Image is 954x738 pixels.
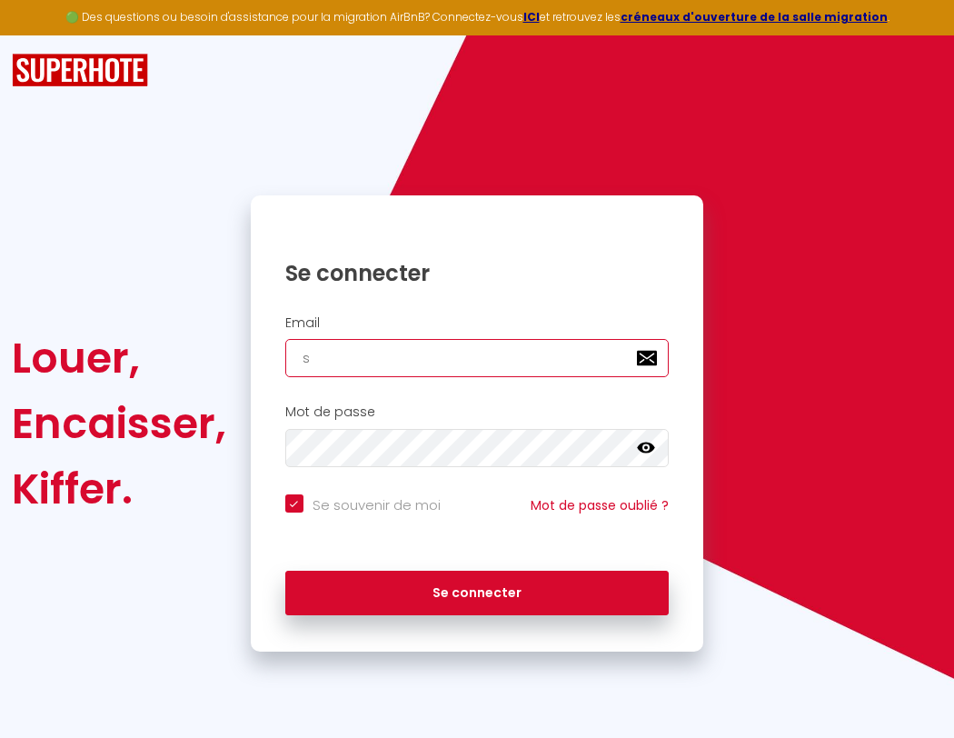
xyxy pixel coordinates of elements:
[12,391,226,456] div: Encaisser,
[15,7,69,62] button: Ouvrir le widget de chat LiveChat
[531,496,669,514] a: Mot de passe oublié ?
[621,9,888,25] a: créneaux d'ouverture de la salle migration
[285,339,670,377] input: Ton Email
[12,325,226,391] div: Louer,
[285,315,670,331] h2: Email
[285,571,670,616] button: Se connecter
[12,54,148,87] img: SuperHote logo
[523,9,540,25] a: ICI
[285,259,670,287] h1: Se connecter
[285,404,670,420] h2: Mot de passe
[12,456,226,522] div: Kiffer.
